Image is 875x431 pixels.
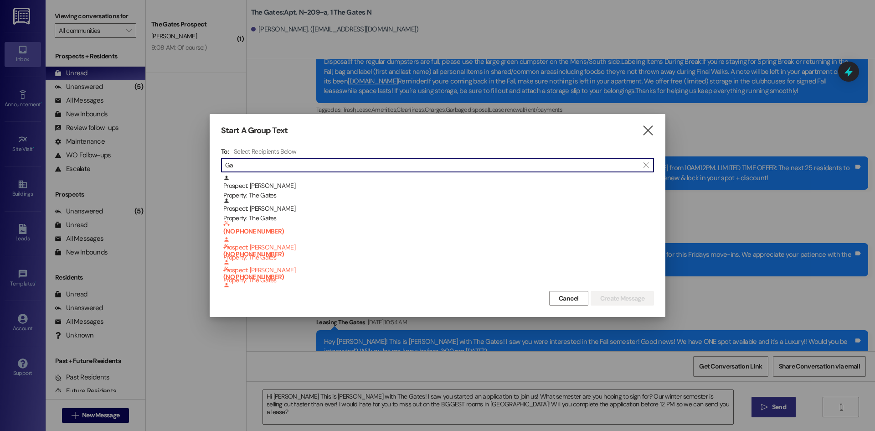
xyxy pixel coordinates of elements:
[549,291,588,306] button: Cancel
[223,220,654,235] b: (NO PHONE NUMBER)
[221,243,654,266] div: (NO PHONE NUMBER) Prospect: [PERSON_NAME]Property: The Gates
[234,147,296,156] h4: Select Recipients Below
[223,243,654,258] b: (NO PHONE NUMBER)
[223,243,654,285] div: Prospect: [PERSON_NAME]
[225,159,639,171] input: Search for any contact or apartment
[223,197,654,223] div: Prospect: [PERSON_NAME]
[221,220,654,243] div: (NO PHONE NUMBER) Prospect: [PERSON_NAME]Property: The Gates
[639,158,654,172] button: Clear text
[221,266,654,289] div: (NO PHONE NUMBER) Prospect: [PERSON_NAME]
[221,175,654,197] div: Prospect: [PERSON_NAME]Property: The Gates
[642,126,654,135] i: 
[223,266,654,308] div: Prospect: [PERSON_NAME]
[221,197,654,220] div: Prospect: [PERSON_NAME]Property: The Gates
[223,175,654,201] div: Prospect: [PERSON_NAME]
[559,294,579,303] span: Cancel
[223,191,654,200] div: Property: The Gates
[223,213,654,223] div: Property: The Gates
[591,291,654,306] button: Create Message
[643,161,649,169] i: 
[223,266,654,281] b: (NO PHONE NUMBER)
[600,294,644,303] span: Create Message
[221,147,229,156] h3: To:
[223,220,654,262] div: Prospect: [PERSON_NAME]
[221,125,288,136] h3: Start A Group Text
